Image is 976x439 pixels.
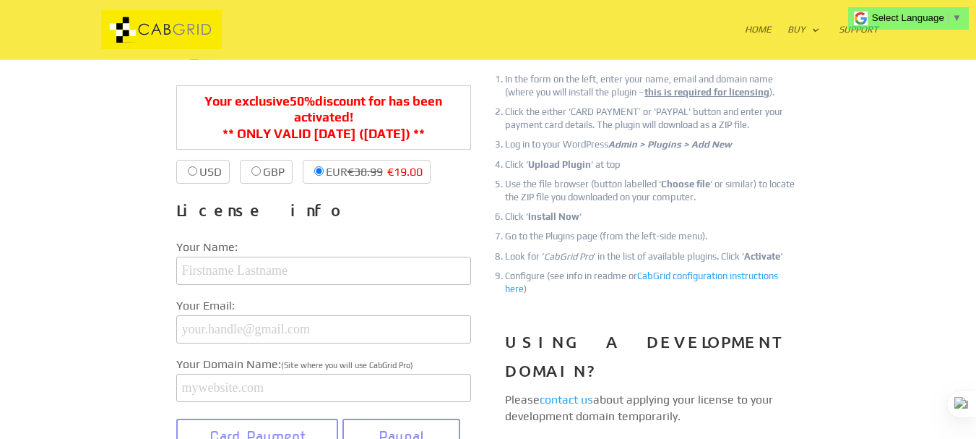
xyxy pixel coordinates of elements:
label: Your Email: [176,297,471,315]
input: USD [188,166,197,176]
a: Select Language​ [872,12,962,23]
span: €19.00 [387,165,423,179]
a: Home [745,25,772,59]
span: Select Language [872,12,944,23]
li: Log in to your WordPress [505,138,800,151]
li: Click ‘ ‘ [505,210,800,223]
a: Buy [787,25,820,59]
u: this is required for licensing [644,87,769,98]
img: CabGrid [101,10,223,50]
p: Your exclusive discount for has been activated! ** ONLY VALID [DATE] ( [DATE]) ** [176,85,471,150]
h3: USING A DEVELOPMENT DOMAIN? [505,328,800,392]
em: Admin > Plugins > Add New [608,139,732,150]
input: your.handle@gmail.com [176,315,471,344]
span: €38.99 [347,165,383,179]
em: CabGrid Pro [544,251,593,262]
span: ▼ [952,12,962,23]
input: Firstname Lastname [176,257,471,285]
label: Your Name: [176,238,471,257]
strong: Choose file [661,179,710,189]
h3: License info [176,196,471,232]
input: GBP [251,166,261,176]
span: (Site where you will use CabGrid Pro) [281,361,413,370]
p: Please about applying your license to your development domain temporarily. [505,392,800,425]
strong: Install Now [528,211,579,222]
a: CabGrid configuration instructions here [505,270,778,294]
li: In the form on the left, enter your name, email and domain name (where you will install the plugi... [505,73,800,99]
li: Go to the Plugins page (from the left-side menu). [505,230,800,243]
p: is available to buy and download now . Please enter your license info below... [176,21,471,65]
label: GBP [240,160,293,184]
li: Configure (see info in readme or ) [505,270,800,296]
label: Your Domain Name: [176,355,471,374]
span: 50% [290,94,315,108]
a: Support [839,25,878,59]
li: Click the either ‘CARD PAYMENT’ or 'PAYPAL' button and enter your payment card details. The plugi... [505,106,800,132]
li: Look for ‘ ‘ in the list of available plugins. Click ‘ ‘ [505,250,800,263]
strong: Activate [744,251,780,262]
li: Click ‘ ‘ at top [505,158,800,171]
strong: Upload Plugin [528,159,591,170]
li: Use the file browser (button labelled ‘ ‘ or similar) to locate the ZIP file you downloaded on yo... [505,178,800,204]
input: EUR€38.99€19.00 [314,166,324,176]
input: mywebsite.com [176,374,471,402]
label: USD [176,160,230,184]
a: contact us [540,393,593,406]
span: ​ [948,12,949,23]
label: EUR [303,160,431,184]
